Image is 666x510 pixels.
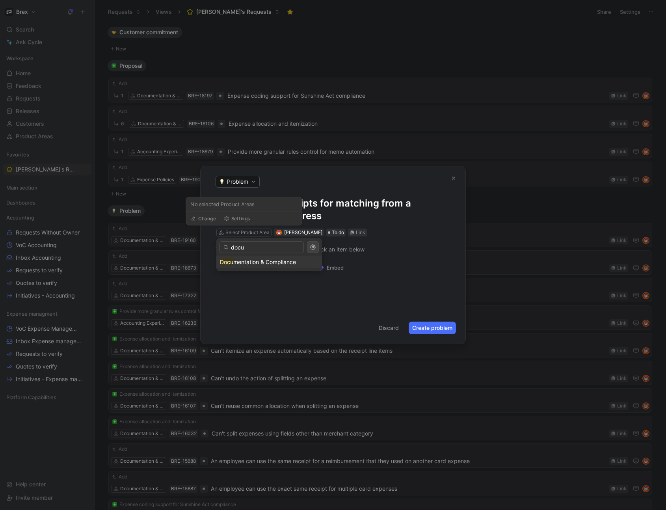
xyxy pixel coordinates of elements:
span: [PERSON_NAME] [284,229,322,235]
mark: Docu [220,259,233,265]
span: No selected Product Areas [190,200,297,208]
button: Change [188,214,219,224]
div: Select Product Area [225,229,270,236]
input: Search... [220,241,304,253]
button: Settings [221,214,253,224]
h1: Can't forward receipts for matching from a personal email address [216,197,450,222]
button: Transcript [212,262,253,273]
div: Link [356,229,365,236]
span: mentation & Compliance [233,259,296,265]
button: Create problem [409,322,456,334]
div: To do [326,229,346,236]
span: To do [332,229,344,236]
span: Problem [227,178,248,186]
button: Discard [375,322,402,334]
img: avatar [277,230,281,235]
img: 💡 [219,179,225,184]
